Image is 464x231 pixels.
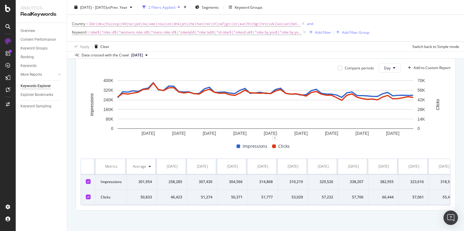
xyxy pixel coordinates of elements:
a: Ranking [21,54,63,60]
div: times [182,4,188,10]
div: Analytics [21,5,62,11]
a: Keywords Explorer [21,83,63,89]
td: Impressions [96,174,127,190]
div: Keyword Sampling [21,103,51,109]
div: Add Filter [315,30,331,35]
div: Average [133,164,146,169]
text: 56K [417,88,425,93]
div: 307,430 [192,179,212,185]
div: [DATE] [378,164,389,169]
span: Gbr|deu|fra|esp|nld|tur|pol|ita|swe|rou|cze|dnk|prt|che|hun|nor|irl|zaf|grc|isr|aut|fin|bgr|hrv|s... [89,20,301,28]
text: 28K [417,107,425,112]
div: 51,777 [253,195,273,200]
div: Ranking [21,54,34,60]
div: Apply [80,44,89,49]
div: 304,566 [222,179,243,185]
button: Clear [92,42,109,51]
div: [DATE] [197,164,208,169]
text: Impressions [89,93,94,116]
button: 2 Filters Applied [140,2,182,12]
text: 14K [417,117,425,122]
button: Apply [72,42,89,51]
text: 320K [103,88,113,93]
span: = [86,21,88,26]
div: Explorer Bookmarks [21,92,53,98]
div: 55,477 [434,195,454,200]
button: Segments [193,2,221,12]
div: 57,232 [313,195,333,200]
button: and [307,21,313,27]
div: 50,371 [222,195,243,200]
div: 51,274 [192,195,212,200]
span: nike$|^nike id$|^womens nike id$|^mens nike id$|^nikelab$|^nike lab$|^id nike$|^nikeid uk$|^nike ... [90,28,302,36]
span: Country [72,21,85,26]
div: [DATE] [167,164,178,169]
div: [DATE] [227,164,238,169]
button: Day [379,63,401,73]
div: Content Performance [21,36,56,43]
div: 57,706 [343,195,363,200]
div: Metrics [101,164,122,169]
button: Add Filter Group [334,29,369,36]
text: 0 [111,126,113,131]
div: 50,833 [132,195,152,200]
a: Explorer Bookmarks [21,92,63,98]
div: 57,061 [404,195,424,200]
span: Keyword [72,30,86,35]
text: [DATE] [203,131,216,136]
button: Add to Custom Report [405,63,450,73]
button: Switch back to Simple mode [410,42,459,51]
a: Overview [21,28,63,34]
span: 2025 Feb. 11th [131,52,143,58]
text: [DATE] [294,131,308,136]
div: Keyword Groups [21,45,47,52]
svg: A chart. [81,78,450,138]
div: Compare periods [345,65,374,71]
span: Segments [202,5,219,10]
text: [DATE] [264,131,277,136]
div: 329,526 [313,179,333,185]
div: 314,868 [253,179,273,185]
div: [DATE] [318,164,329,169]
text: 70K [417,78,425,83]
div: Data crossed with the Crawl [82,52,129,58]
text: [DATE] [386,131,399,136]
span: [DATE] - [DATE] [80,5,107,10]
div: 323,616 [404,179,424,185]
div: 53,029 [283,195,303,200]
div: Keyword Groups [235,5,263,10]
div: 2 Filters Applied [148,5,175,10]
div: Switch back to Simple mode [412,44,459,49]
text: 0 [417,126,420,131]
div: Clear [100,44,109,49]
div: 318,548 [434,179,454,185]
div: [DATE] [348,164,359,169]
span: Impressions [243,143,267,150]
button: Keyword Groups [226,2,265,12]
div: Add Filter Group [342,30,369,35]
div: Add to Custom Report [414,66,450,70]
text: [DATE] [172,131,185,136]
text: 42K [417,97,425,102]
a: Keywords [21,63,63,69]
a: Content Performance [21,36,63,43]
div: [DATE] [439,164,449,169]
a: Keyword Sampling [21,103,63,109]
button: [DATE] - [DATE]vsPrev. Year [72,2,135,12]
text: 160K [103,107,113,112]
span: = [87,30,89,35]
div: Keywords [21,63,37,69]
div: 258,285 [162,179,182,185]
div: 1 [272,135,277,140]
div: Overview [21,28,35,34]
div: 66,444 [373,195,394,200]
button: [DATE] [129,52,150,59]
div: [DATE] [257,164,268,169]
button: Add Filter [307,29,331,36]
div: Keywords Explorer [21,83,51,89]
div: 382,955 [373,179,394,185]
div: [DATE] [408,164,419,169]
span: Day [384,65,391,71]
text: 400K [103,78,113,83]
